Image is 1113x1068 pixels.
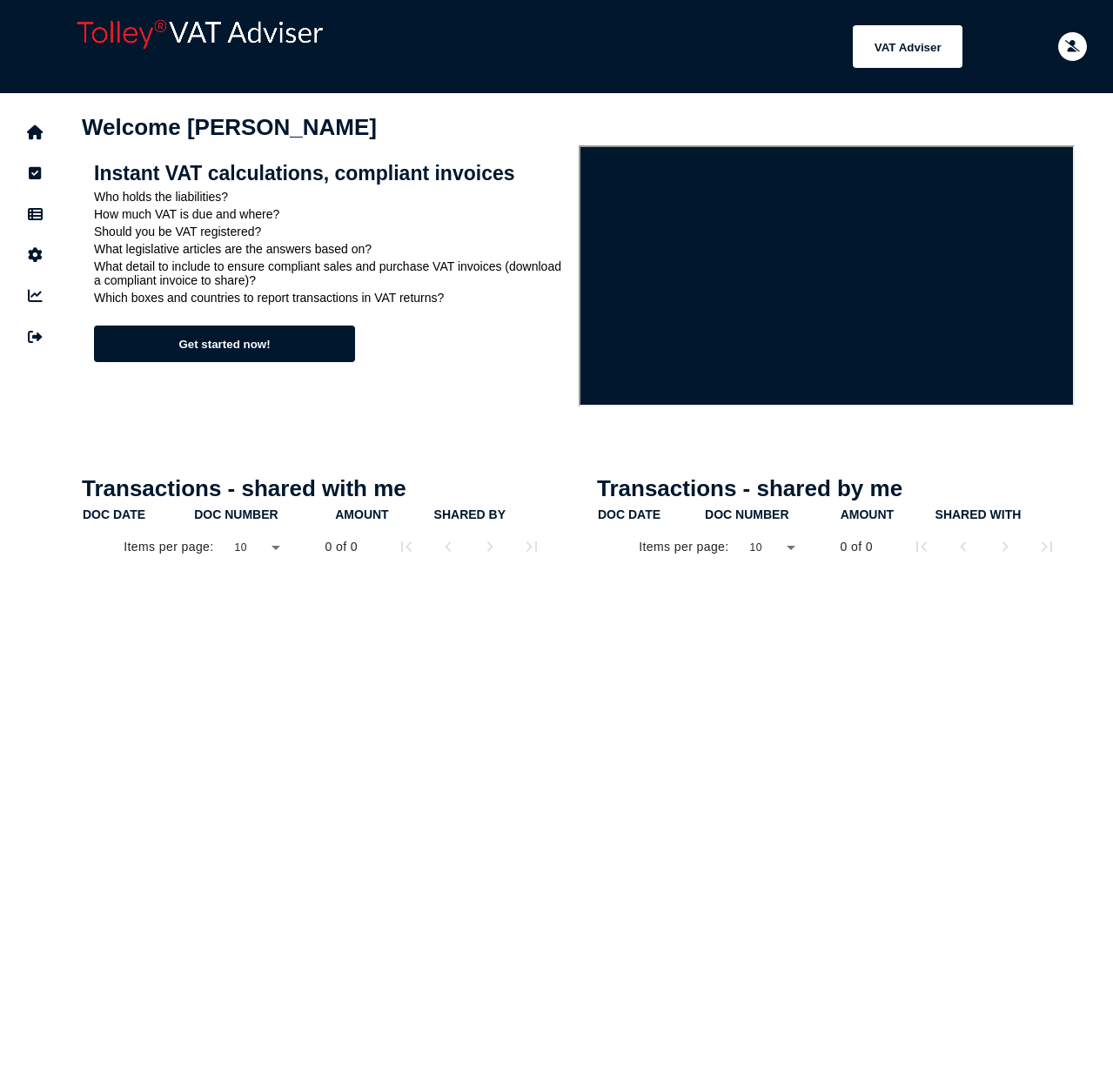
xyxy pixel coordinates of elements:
[94,190,567,204] p: Who holds the liabilities?
[841,507,894,521] div: Amount
[17,278,53,314] button: Insights
[935,507,1072,521] div: shared with
[17,319,53,355] button: Sign out
[83,507,192,521] div: doc date
[17,155,53,191] button: Tasks
[94,291,567,305] p: Which boxes and countries to report transactions in VAT returns?
[853,25,962,68] button: Shows a dropdown of VAT Advisor options
[94,162,567,185] h2: Instant VAT calculations, compliant invoices
[17,114,53,151] button: Home
[598,507,660,521] div: doc date
[70,13,331,80] div: app logo
[339,25,962,68] menu: navigate products
[17,196,53,232] button: Data manager
[94,225,567,238] p: Should you be VAT registered?
[325,538,358,555] div: 0 of 0
[434,507,557,521] div: shared by
[194,507,278,521] div: doc number
[17,237,53,273] button: Manage settings
[28,214,43,215] i: Data manager
[1065,41,1080,52] i: Email needs to be verified
[841,507,934,521] div: Amount
[82,114,1075,141] h1: Welcome [PERSON_NAME]
[124,538,213,555] div: Items per page:
[579,145,1076,406] iframe: VAT Adviser intro
[639,538,728,555] div: Items per page:
[194,507,333,521] div: doc number
[94,207,567,221] p: How much VAT is due and where?
[82,475,560,502] h1: Transactions - shared with me
[841,538,873,555] div: 0 of 0
[434,507,506,521] div: shared by
[935,507,1022,521] div: shared with
[94,326,355,362] button: Get started now!
[705,507,788,521] div: doc number
[335,507,388,521] div: Amount
[94,259,567,287] p: What detail to include to ensure compliant sales and purchase VAT invoices (download a compliant ...
[83,507,145,521] div: doc date
[94,242,567,256] p: What legislative articles are the answers based on?
[597,475,1075,502] h1: Transactions - shared by me
[335,507,432,521] div: Amount
[598,507,703,521] div: doc date
[705,507,839,521] div: doc number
